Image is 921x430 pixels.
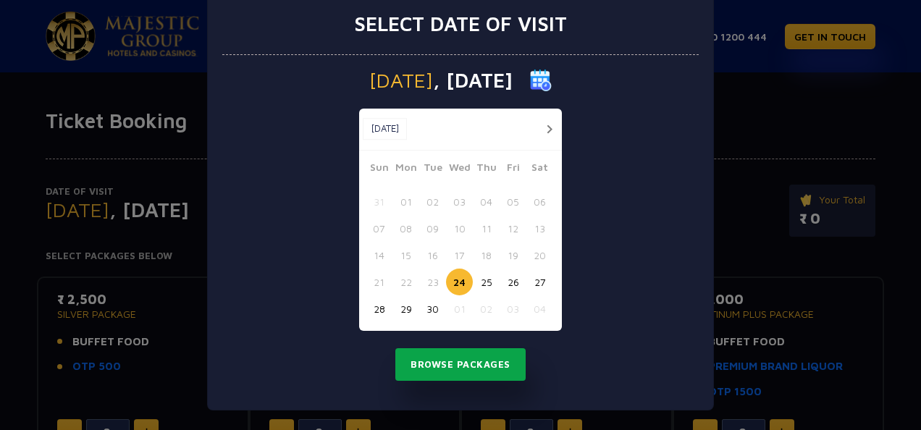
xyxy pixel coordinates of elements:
span: , [DATE] [433,70,513,90]
span: Sun [366,159,392,180]
span: Fri [500,159,526,180]
button: 07 [366,215,392,242]
button: 21 [366,269,392,295]
button: 03 [446,188,473,215]
button: [DATE] [363,118,407,140]
button: 10 [446,215,473,242]
button: 16 [419,242,446,269]
button: 20 [526,242,553,269]
button: 13 [526,215,553,242]
button: 15 [392,242,419,269]
button: 28 [366,295,392,322]
button: 23 [419,269,446,295]
img: calender icon [530,69,552,91]
button: 24 [446,269,473,295]
span: Sat [526,159,553,180]
span: [DATE] [369,70,433,90]
button: 05 [500,188,526,215]
button: 14 [366,242,392,269]
button: 03 [500,295,526,322]
button: 26 [500,269,526,295]
button: 25 [473,269,500,295]
button: 17 [446,242,473,269]
button: 08 [392,215,419,242]
button: 04 [473,188,500,215]
button: 04 [526,295,553,322]
button: 18 [473,242,500,269]
span: Wed [446,159,473,180]
button: 02 [473,295,500,322]
button: 19 [500,242,526,269]
button: 27 [526,269,553,295]
button: 22 [392,269,419,295]
button: 31 [366,188,392,215]
button: 29 [392,295,419,322]
span: Tue [419,159,446,180]
span: Thu [473,159,500,180]
button: 01 [446,295,473,322]
h3: Select date of visit [354,12,567,36]
button: 02 [419,188,446,215]
button: 12 [500,215,526,242]
button: 11 [473,215,500,242]
button: 30 [419,295,446,322]
button: 09 [419,215,446,242]
button: 06 [526,188,553,215]
button: Browse Packages [395,348,526,381]
span: Mon [392,159,419,180]
button: 01 [392,188,419,215]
